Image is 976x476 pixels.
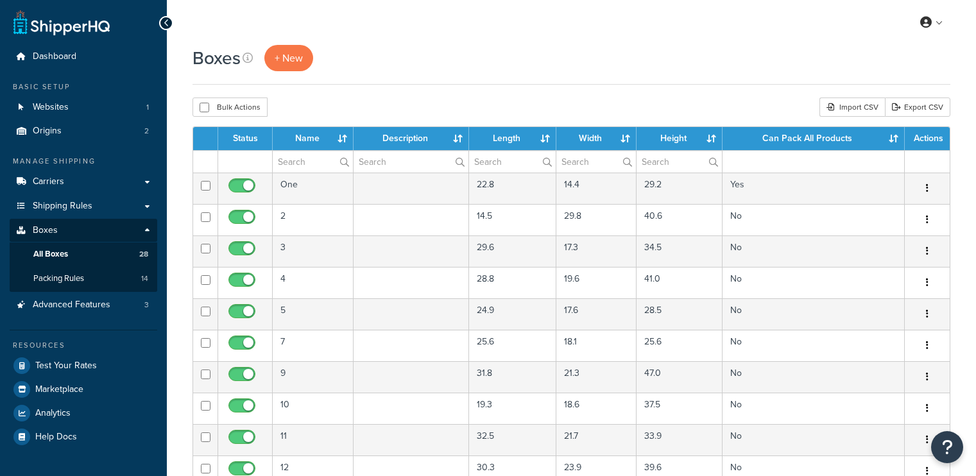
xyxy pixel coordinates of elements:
a: Dashboard [10,45,157,69]
td: No [723,361,905,393]
a: Packing Rules 14 [10,267,157,291]
li: Advanced Features [10,293,157,317]
td: 3 [273,235,354,267]
span: Marketplace [35,384,83,395]
a: Help Docs [10,425,157,448]
a: All Boxes 28 [10,242,157,266]
div: Import CSV [819,98,885,117]
td: 41.0 [637,267,723,298]
span: 1 [146,102,149,113]
a: Origins 2 [10,119,157,143]
a: Export CSV [885,98,950,117]
span: Origins [33,126,62,137]
div: Basic Setup [10,81,157,92]
li: All Boxes [10,242,157,266]
li: Packing Rules [10,267,157,291]
li: Boxes [10,219,157,292]
span: Boxes [33,225,58,236]
li: Websites [10,96,157,119]
th: Actions [905,127,950,150]
td: One [273,173,354,204]
span: 3 [144,300,149,310]
td: 19.6 [556,267,637,298]
td: No [723,204,905,235]
span: Websites [33,102,69,113]
span: Shipping Rules [33,201,92,212]
a: Websites 1 [10,96,157,119]
span: Packing Rules [33,273,84,284]
td: No [723,393,905,424]
span: Carriers [33,176,64,187]
td: 17.3 [556,235,637,267]
th: Name : activate to sort column ascending [273,127,354,150]
td: 37.5 [637,393,723,424]
td: 4 [273,267,354,298]
span: 14 [141,273,148,284]
td: 40.6 [637,204,723,235]
span: Advanced Features [33,300,110,310]
td: 29.2 [637,173,723,204]
a: + New [264,45,313,71]
td: 21.3 [556,361,637,393]
span: Test Your Rates [35,361,97,371]
td: 28.8 [469,267,556,298]
input: Search [354,151,468,173]
td: 32.5 [469,424,556,455]
span: Dashboard [33,51,76,62]
td: 21.7 [556,424,637,455]
td: No [723,330,905,361]
td: 29.8 [556,204,637,235]
div: Manage Shipping [10,156,157,167]
th: Description : activate to sort column ascending [354,127,469,150]
td: 34.5 [637,235,723,267]
input: Search [469,151,556,173]
td: 14.5 [469,204,556,235]
input: Search [637,151,722,173]
td: 24.9 [469,298,556,330]
th: Can Pack All Products : activate to sort column ascending [723,127,905,150]
td: 17.6 [556,298,637,330]
td: No [723,298,905,330]
td: No [723,235,905,267]
a: Analytics [10,402,157,425]
span: Analytics [35,408,71,419]
span: 28 [139,249,148,260]
a: Advanced Features 3 [10,293,157,317]
span: Help Docs [35,432,77,443]
td: 9 [273,361,354,393]
td: 14.4 [556,173,637,204]
a: Boxes [10,219,157,242]
td: Yes [723,173,905,204]
td: 7 [273,330,354,361]
td: 18.6 [556,393,637,424]
span: + New [275,51,303,65]
td: No [723,424,905,455]
li: Marketplace [10,378,157,401]
li: Origins [10,119,157,143]
td: 22.8 [469,173,556,204]
th: Status [218,127,273,150]
h1: Boxes [193,46,241,71]
td: 29.6 [469,235,556,267]
td: 25.6 [637,330,723,361]
td: 2 [273,204,354,235]
td: 5 [273,298,354,330]
div: Resources [10,340,157,351]
td: 19.3 [469,393,556,424]
a: ShipperHQ Home [13,10,110,35]
td: 47.0 [637,361,723,393]
a: Shipping Rules [10,194,157,218]
th: Length : activate to sort column ascending [469,127,556,150]
span: All Boxes [33,249,68,260]
td: 33.9 [637,424,723,455]
a: Carriers [10,170,157,194]
th: Width : activate to sort column ascending [556,127,637,150]
span: 2 [144,126,149,137]
th: Height : activate to sort column ascending [637,127,723,150]
td: 10 [273,393,354,424]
